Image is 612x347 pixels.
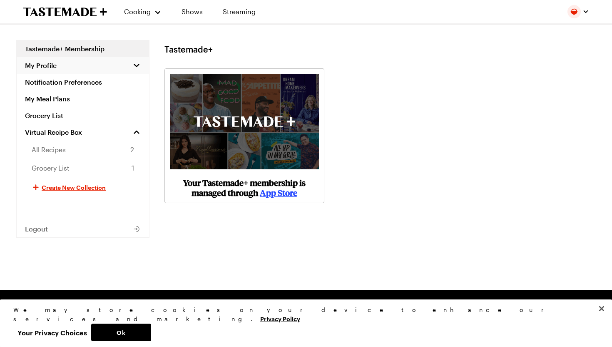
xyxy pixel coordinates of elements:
span: My Profile [25,61,57,70]
span: Create New Collection [42,183,106,191]
div: We may store cookies on your device to enhance our services and marketing. [13,305,592,324]
a: App Store [260,187,297,198]
a: Grocery List1 [17,159,149,177]
span: Logout [25,225,48,233]
button: Create New Collection [17,177,149,197]
a: All Recipes2 [17,141,149,159]
a: Grocery List [17,107,149,124]
button: Cooking [124,2,162,22]
span: Cooking [124,8,151,15]
span: 1 [132,163,134,173]
span: 2 [130,145,134,155]
a: To Tastemade Home Page [23,7,107,17]
button: Profile picture [567,5,589,18]
a: More information about your privacy, opens in a new tab [260,314,300,322]
span: Grocery List [32,163,70,173]
div: Privacy [13,305,592,341]
img: Profile picture [567,5,581,18]
a: Notification Preferences [17,74,149,91]
button: My Profile [17,57,149,74]
h1: Tastemade+ [164,44,213,54]
button: Ok [91,324,151,341]
button: Your Privacy Choices [13,324,91,341]
span: Virtual Recipe Box [25,128,82,136]
a: Tastemade+ Membership [17,40,149,57]
span: All Recipes [32,145,66,155]
a: Virtual Recipe Box [17,124,149,141]
p: Your Tastemade+ membership is managed through [170,178,319,198]
a: My Meal Plans [17,91,149,107]
button: Logout [17,221,149,237]
button: Close [592,299,611,318]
